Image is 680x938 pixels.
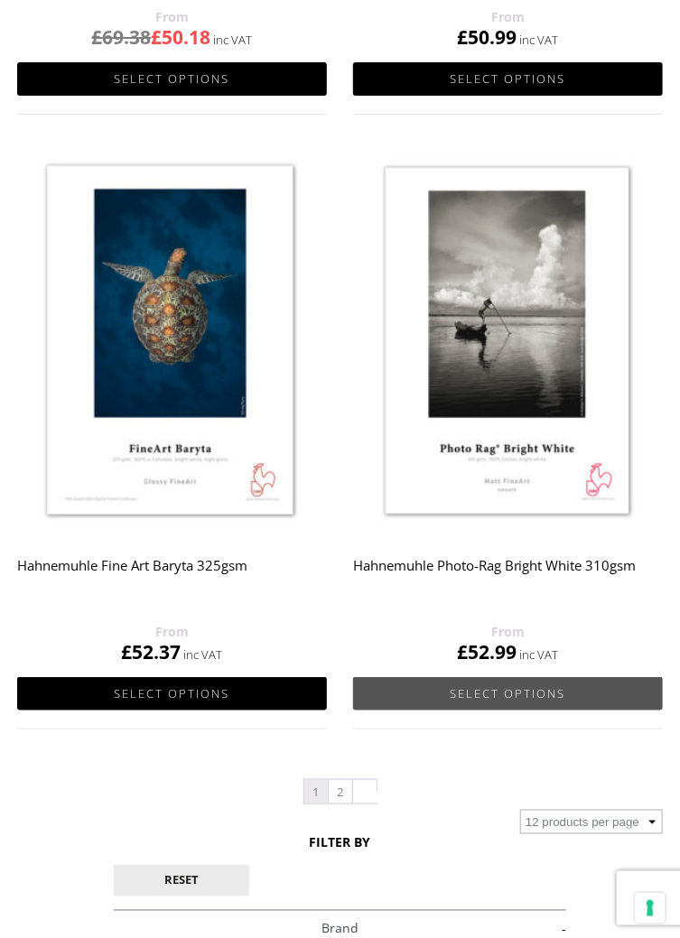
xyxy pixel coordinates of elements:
[17,677,327,710] a: Select options for “Hahnemuhle Fine Art Baryta 325gsm”
[17,549,327,621] h2: Hahnemuhle Fine Art Baryta 325gsm
[17,149,327,536] img: Hahnemuhle Fine Art Baryta 325gsm
[457,639,517,664] bdi: 52.99
[457,24,468,50] span: £
[114,834,566,851] h3: FILTER BY
[457,639,468,664] span: £
[353,149,663,536] img: Hahnemuhle Photo-Rag Bright White 310gsm
[152,24,163,50] span: £
[457,24,517,50] bdi: 50.99
[152,24,211,50] bdi: 50.18
[353,549,663,621] h2: Hahnemuhle Photo-Rag Bright White 310gsm
[17,149,327,664] a: Hahnemuhle Fine Art Baryta 325gsm £52.37
[635,893,666,924] button: Your consent preferences for tracking technologies
[114,865,249,896] button: Reset
[353,677,663,710] a: Select options for “Hahnemuhle Photo-Rag Bright White 310gsm”
[92,24,103,50] span: £
[17,62,327,96] a: Select options for “Hahnemuhle Photo-Rag Baryta 315gsm”
[92,24,152,50] bdi: 69.38
[353,62,663,96] a: Select options for “Hahnemuhle Museum Etching 350gsm”
[122,639,133,664] span: £
[122,639,182,664] bdi: 52.37
[17,778,663,810] nav: Product Pagination
[329,780,352,803] a: Page 2
[114,921,566,938] a: -
[304,780,328,803] span: Page 1
[353,149,663,664] a: Hahnemuhle Photo-Rag Bright White 310gsm £52.99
